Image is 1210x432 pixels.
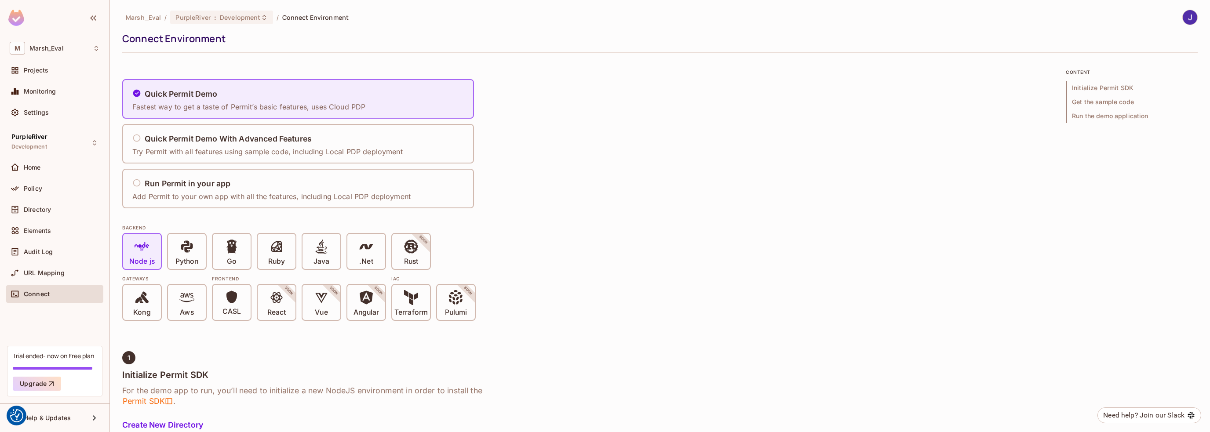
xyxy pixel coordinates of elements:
img: John Kelly [1183,10,1197,25]
h6: For the demo app to run, you’ll need to initialize a new NodeJS environment in order to install t... [122,385,518,407]
p: Fastest way to get a taste of Permit’s basic features, uses Cloud PDP [132,102,365,112]
p: Go [227,257,237,266]
span: M [10,42,25,54]
span: Elements [24,227,51,234]
span: SOON [317,274,351,308]
span: Initialize Permit SDK [1066,81,1198,95]
h4: Initialize Permit SDK [122,370,518,380]
div: Frontend [212,275,386,282]
div: Connect Environment [122,32,1193,45]
p: Python [175,257,198,266]
span: Audit Log [24,248,53,255]
span: Permit SDK [122,396,173,407]
span: Help & Updates [24,414,71,421]
p: Add Permit to your own app with all the features, including Local PDP deployment [132,192,411,201]
p: Terraform [394,308,428,317]
span: URL Mapping [24,269,65,276]
p: Java [313,257,329,266]
span: Settings [24,109,49,116]
span: 1 [128,354,130,361]
span: SOON [406,223,441,257]
h5: Quick Permit Demo With Advanced Features [145,134,312,143]
p: React [267,308,286,317]
span: Projects [24,67,48,74]
p: Try Permit with all features using sample code, including Local PDP deployment [132,147,403,156]
p: Kong [133,308,150,317]
span: SOON [361,274,396,308]
p: Rust [404,257,418,266]
span: Development [11,143,47,150]
div: Gateways [122,275,207,282]
span: SOON [451,274,485,308]
img: Revisit consent button [10,409,23,422]
span: Run the demo application [1066,109,1198,123]
div: BACKEND [122,224,518,231]
p: CASL [222,307,241,316]
span: PurpleRiver [175,13,210,22]
p: .Net [359,257,373,266]
span: SOON [272,274,306,308]
p: Vue [315,308,328,317]
span: Development [220,13,260,22]
p: content [1066,69,1198,76]
span: Home [24,164,41,171]
img: SReyMgAAAABJRU5ErkJggg== [8,10,24,26]
span: Monitoring [24,88,56,95]
li: / [277,13,279,22]
p: Angular [354,308,379,317]
div: Trial ended- now on Free plan [13,352,94,360]
p: Node js [129,257,155,266]
div: Need help? Join our Slack [1103,410,1184,421]
span: Connect [24,290,50,298]
p: Aws [180,308,193,317]
p: Ruby [268,257,285,266]
span: the active workspace [126,13,161,22]
span: Get the sample code [1066,95,1198,109]
span: PurpleRiver [11,133,47,140]
button: Consent Preferences [10,409,23,422]
h5: Quick Permit Demo [145,90,218,98]
button: Upgrade [13,377,61,391]
h5: Run Permit in your app [145,179,230,188]
span: Policy [24,185,42,192]
span: Directory [24,206,51,213]
span: Workspace: Marsh_Eval [29,45,64,52]
p: Pulumi [445,308,467,317]
div: IAC [391,275,476,282]
span: Connect Environment [282,13,349,22]
span: : [214,14,217,21]
h5: Create New Directory [122,421,518,429]
li: / [164,13,167,22]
